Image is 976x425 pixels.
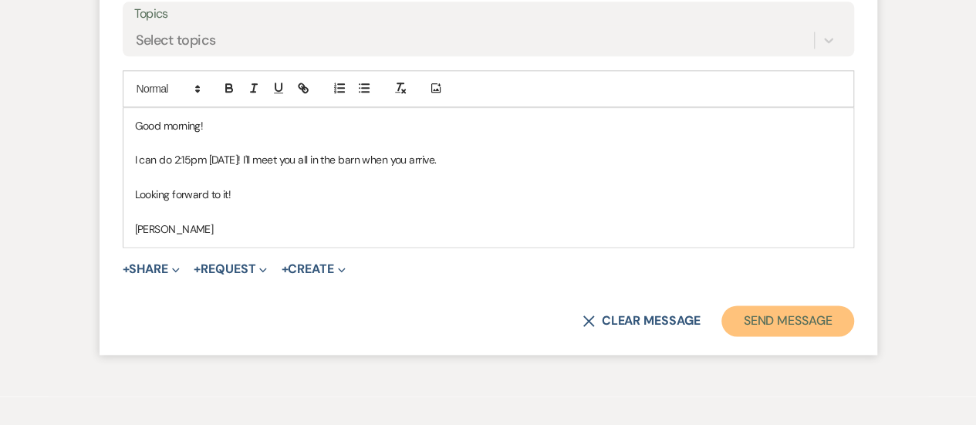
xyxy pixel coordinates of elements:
[123,263,130,275] span: +
[721,305,853,336] button: Send Message
[281,263,288,275] span: +
[194,263,201,275] span: +
[134,3,843,25] label: Topics
[194,263,267,275] button: Request
[135,117,842,134] p: Good morning!
[135,186,842,203] p: Looking forward to it!
[136,29,216,50] div: Select topics
[583,315,700,327] button: Clear message
[281,263,345,275] button: Create
[135,151,842,168] p: I can do 2:15pm [DATE]! I'll meet you all in the barn when you arrive.
[135,221,842,238] p: [PERSON_NAME]
[123,263,181,275] button: Share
